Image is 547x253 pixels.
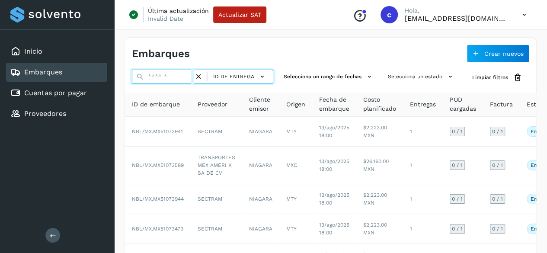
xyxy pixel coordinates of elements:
a: Cuentas por pagar [24,89,87,97]
td: MTY [279,184,312,214]
td: 1 [403,117,443,147]
span: NBL/MX.MX51073944 [132,196,184,202]
span: POD cargadas [450,95,476,113]
div: Proveedores [6,104,107,123]
td: MXC [279,147,312,184]
td: SECTRAM [191,117,242,147]
td: 1 [403,214,443,244]
p: carojas@niagarawater.com [405,14,509,22]
td: NIAGARA [242,184,279,214]
span: Cliente emisor [249,95,272,113]
span: NBL/MX.MX51073589 [132,162,184,168]
span: NBL/MX.MX51073941 [132,128,183,135]
h4: Embarques [132,48,190,60]
p: Invalid Date [148,15,183,22]
span: NBL/MX.MX51073479 [132,226,183,232]
span: Proveedor [198,100,227,109]
td: NIAGARA [242,117,279,147]
td: NIAGARA [242,147,279,184]
span: ID de entrega [213,73,254,80]
a: Embarques [24,68,62,76]
td: MTY [279,214,312,244]
button: ID de entrega [211,70,269,83]
span: 0 / 1 [452,163,463,168]
span: ID de embarque [132,100,180,109]
td: $2,223.00 MXN [356,214,403,244]
button: Limpiar filtros [465,70,529,86]
td: TRANSPORTES MEX AMERI K SA DE CV [191,147,242,184]
button: Selecciona un estado [384,70,458,84]
a: Proveedores [24,109,66,118]
div: Embarques [6,63,107,82]
span: 13/ago/2025 18:00 [319,192,349,206]
span: Estado [527,100,547,109]
div: Inicio [6,42,107,61]
span: Limpiar filtros [472,74,508,81]
span: 13/ago/2025 18:00 [319,222,349,236]
span: 0 / 1 [452,226,463,231]
span: Actualizar SAT [218,12,261,18]
td: NIAGARA [242,214,279,244]
span: Entregas [410,100,436,109]
span: Costo planificado [363,95,396,113]
td: SECTRAM [191,214,242,244]
button: Crear nuevos [467,45,529,63]
span: 0 / 1 [492,196,503,202]
td: 1 [403,184,443,214]
span: Fecha de embarque [319,95,349,113]
button: Selecciona un rango de fechas [280,70,377,84]
span: Origen [286,100,305,109]
a: Inicio [24,47,42,55]
p: Última actualización [148,7,209,15]
span: Crear nuevos [484,51,524,57]
td: $2,223.00 MXN [356,117,403,147]
span: 13/ago/2025 18:00 [319,158,349,172]
span: 0 / 1 [452,196,463,202]
span: 13/ago/2025 18:00 [319,125,349,138]
td: SECTRAM [191,184,242,214]
td: MTY [279,117,312,147]
p: Hola, [405,7,509,14]
span: 0 / 1 [492,226,503,231]
td: $2,223.00 MXN [356,184,403,214]
button: Actualizar SAT [213,6,266,23]
span: 0 / 1 [492,163,503,168]
td: 1 [403,147,443,184]
td: $26,160.00 MXN [356,147,403,184]
span: 0 / 1 [452,129,463,134]
span: 0 / 1 [492,129,503,134]
div: Cuentas por pagar [6,83,107,102]
span: Factura [490,100,513,109]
